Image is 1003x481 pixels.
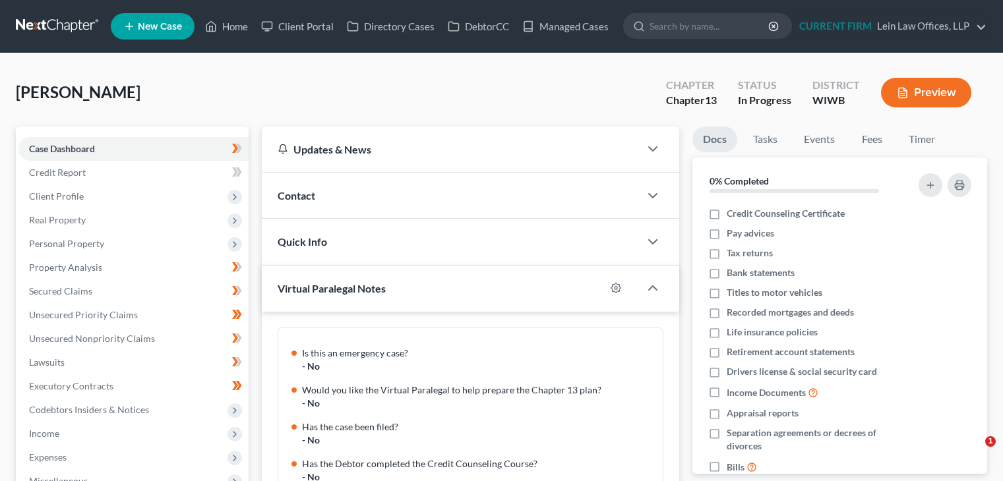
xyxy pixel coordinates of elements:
[692,127,737,152] a: Docs
[727,286,822,299] span: Titles to motor vehicles
[727,246,773,260] span: Tax returns
[29,143,95,154] span: Case Dashboard
[793,14,987,38] a: CURRENT FIRMLein Law Offices, LLP
[278,282,386,295] span: Virtual Paralegal Notes
[727,325,818,339] span: Life insurance policies
[881,78,971,107] button: Preview
[29,167,86,178] span: Credit Report
[29,285,92,297] span: Secured Claims
[727,266,795,279] span: Bank statements
[18,161,249,184] a: Credit Report
[198,14,255,38] a: Home
[650,14,770,38] input: Search by name...
[138,22,182,32] span: New Case
[18,374,249,398] a: Executory Contracts
[793,127,845,152] a: Events
[738,78,791,93] div: Status
[29,356,65,368] span: Lawsuits
[255,14,340,38] a: Client Portal
[302,457,655,470] div: Has the Debtor completed the Credit Counseling Course?
[727,345,855,358] span: Retirement account statements
[278,235,327,248] span: Quick Info
[302,347,655,360] div: Is this an emergency case?
[18,351,249,374] a: Lawsuits
[727,386,806,399] span: Income Documents
[29,404,149,415] span: Codebtors Insiders & Notices
[29,190,84,202] span: Client Profile
[302,397,655,410] div: - No
[898,127,946,152] a: Timer
[738,93,791,108] div: In Progress
[727,227,774,240] span: Pay advices
[18,303,249,327] a: Unsecured Priority Claims
[29,333,155,344] span: Unsecured Nonpriority Claims
[302,383,655,397] div: Would you like the Virtual Paralegal to help prepare the Chapter 13 plan?
[278,189,315,202] span: Contact
[727,365,877,378] span: Drivers license & social security card
[812,78,860,93] div: District
[18,279,249,303] a: Secured Claims
[727,426,902,453] span: Separation agreements or decrees of divorces
[29,380,113,391] span: Executory Contracts
[29,214,86,225] span: Real Property
[666,78,717,93] div: Chapter
[278,142,624,156] div: Updates & News
[799,20,872,32] strong: CURRENT FIRM
[29,238,104,249] span: Personal Property
[29,428,59,439] span: Income
[516,14,615,38] a: Managed Cases
[727,207,845,220] span: Credit Counseling Certificate
[29,451,67,463] span: Expenses
[710,175,769,186] strong: 0% Completed
[958,436,990,468] iframe: Intercom live chat
[441,14,516,38] a: DebtorCC
[743,127,788,152] a: Tasks
[29,309,138,320] span: Unsecured Priority Claims
[18,327,249,351] a: Unsecured Nonpriority Claims
[727,306,854,319] span: Recorded mortgages and deeds
[302,434,655,447] div: - No
[18,256,249,279] a: Property Analysis
[302,420,655,434] div: Has the case been filed?
[851,127,893,152] a: Fees
[985,436,996,447] span: 1
[340,14,441,38] a: Directory Cases
[18,137,249,161] a: Case Dashboard
[302,360,655,373] div: - No
[727,461,745,474] span: Bills
[727,407,799,420] span: Appraisal reports
[16,82,140,101] span: [PERSON_NAME]
[666,93,717,108] div: Chapter
[29,262,102,273] span: Property Analysis
[705,94,717,106] span: 13
[812,93,860,108] div: WIWB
